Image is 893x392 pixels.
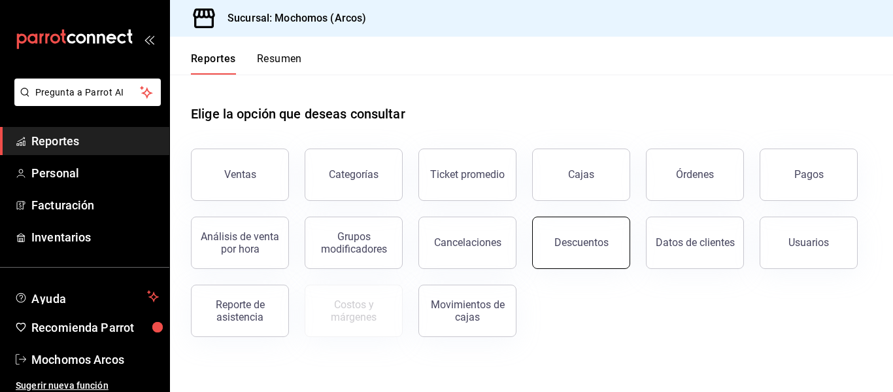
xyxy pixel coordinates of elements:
div: Descuentos [554,236,609,249]
button: Grupos modificadores [305,217,403,269]
button: Movimientos de cajas [418,285,516,337]
button: Categorías [305,149,403,201]
span: Ayuda [31,289,142,304]
div: Categorías [329,168,379,181]
button: Resumen [257,52,302,75]
button: Análisis de venta por hora [191,217,289,269]
div: Usuarios [788,236,829,249]
button: Contrata inventarios para ver este reporte [305,285,403,337]
div: Cancelaciones [434,236,501,249]
button: Datos de clientes [646,217,744,269]
button: Cancelaciones [418,217,516,269]
div: Pagos [794,168,824,181]
a: Pregunta a Parrot AI [9,95,161,109]
div: Costos y márgenes [313,298,394,323]
h3: Sucursal: Mochomos (Arcos) [217,10,366,26]
div: navigation tabs [191,52,302,75]
span: Facturación [31,196,159,214]
button: Ticket promedio [418,149,516,201]
button: Pagos [760,149,858,201]
span: Mochomos Arcos [31,351,159,368]
div: Movimientos de cajas [427,298,508,323]
span: Recomienda Parrot [31,319,159,336]
div: Cajas [568,167,595,183]
button: Pregunta a Parrot AI [14,79,161,106]
div: Reporte de asistencia [199,298,280,323]
span: Personal [31,164,159,182]
div: Ventas [224,168,256,181]
button: Usuarios [760,217,858,269]
button: Reportes [191,52,236,75]
h1: Elige la opción que deseas consultar [191,104,405,124]
div: Análisis de venta por hora [199,230,280,255]
button: Descuentos [532,217,630,269]
div: Datos de clientes [656,236,735,249]
div: Ticket promedio [430,168,505,181]
button: Órdenes [646,149,744,201]
button: Ventas [191,149,289,201]
span: Reportes [31,132,159,150]
button: Reporte de asistencia [191,285,289,337]
a: Cajas [532,149,630,201]
button: open_drawer_menu [144,34,154,45]
div: Grupos modificadores [313,230,394,255]
span: Inventarios [31,228,159,246]
span: Pregunta a Parrot AI [35,86,141,99]
div: Órdenes [676,168,714,181]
